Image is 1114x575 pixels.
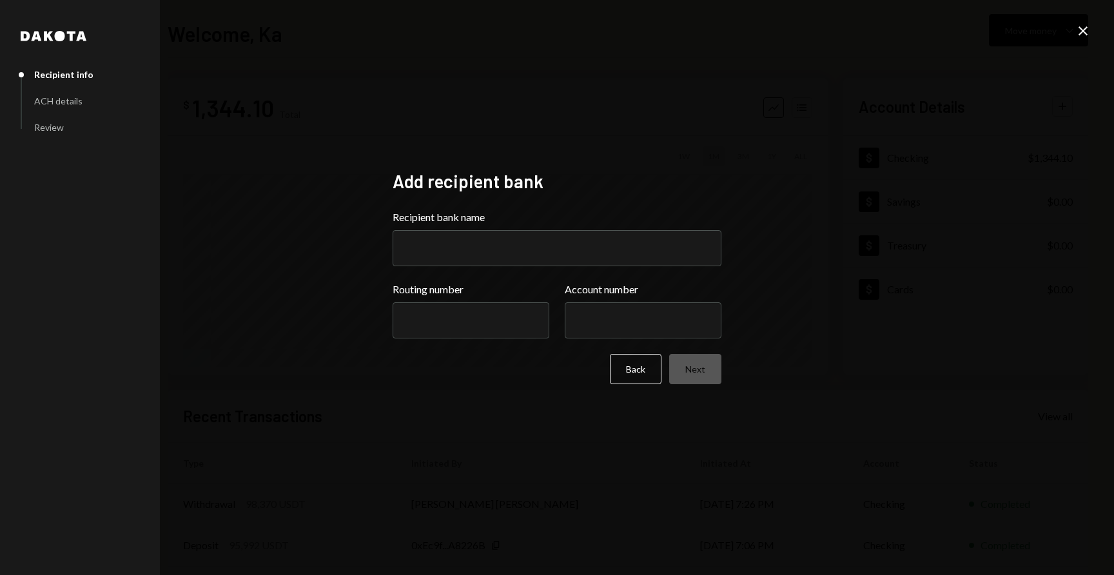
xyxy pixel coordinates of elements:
[393,210,721,225] label: Recipient bank name
[34,69,93,80] div: Recipient info
[565,282,721,297] label: Account number
[34,122,64,133] div: Review
[393,282,549,297] label: Routing number
[393,169,721,194] h2: Add recipient bank
[610,354,661,384] button: Back
[34,95,83,106] div: ACH details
